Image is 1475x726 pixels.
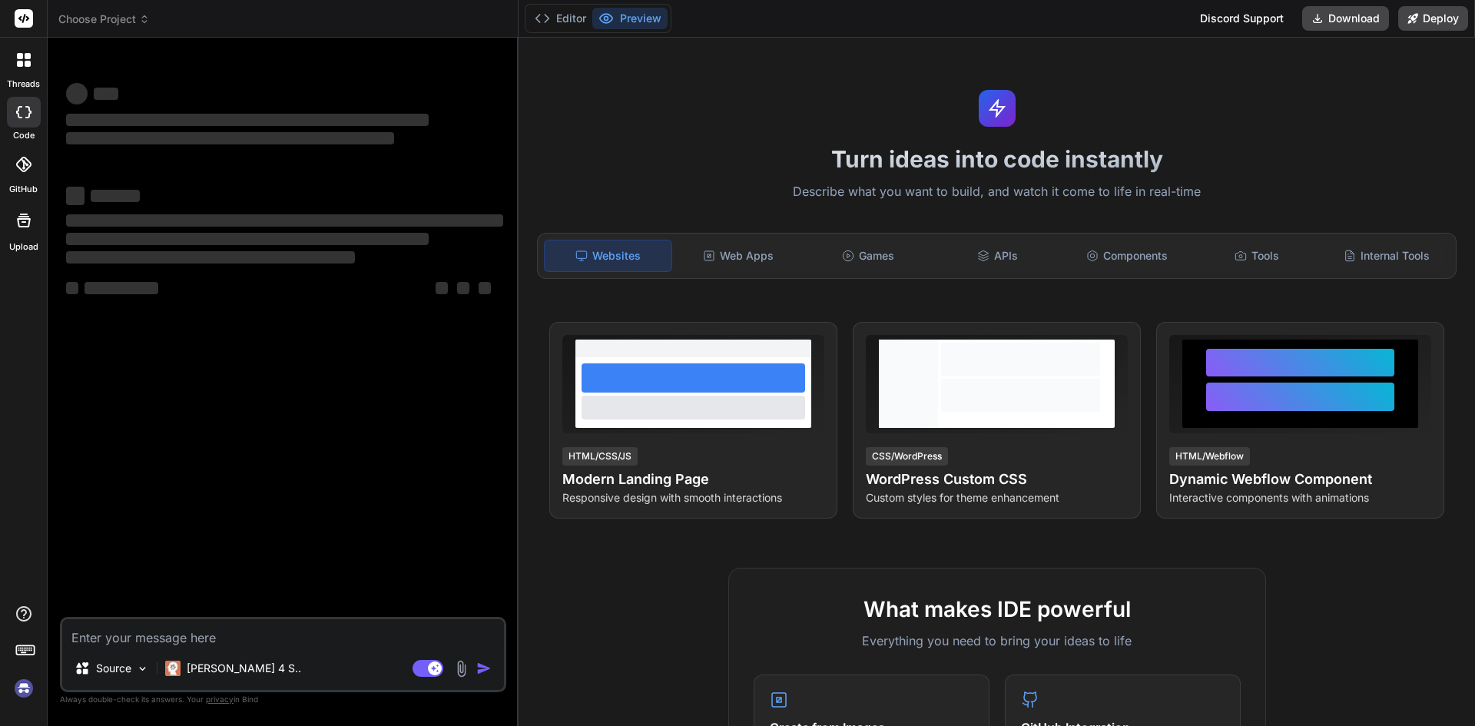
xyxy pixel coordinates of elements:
[60,692,506,707] p: Always double-check its answers. Your in Bind
[85,282,158,294] span: ‌
[1169,490,1431,506] p: Interactive components with animations
[562,490,824,506] p: Responsive design with smooth interactions
[592,8,668,29] button: Preview
[66,114,429,126] span: ‌
[1191,6,1293,31] div: Discord Support
[479,282,491,294] span: ‌
[9,183,38,196] label: GitHub
[7,78,40,91] label: threads
[66,251,355,264] span: ‌
[206,695,234,704] span: privacy
[1169,469,1431,490] h4: Dynamic Webflow Component
[66,233,429,245] span: ‌
[187,661,301,676] p: [PERSON_NAME] 4 S..
[805,240,932,272] div: Games
[562,447,638,466] div: HTML/CSS/JS
[544,240,672,272] div: Websites
[94,88,118,100] span: ‌
[58,12,150,27] span: Choose Project
[562,469,824,490] h4: Modern Landing Page
[452,660,470,678] img: attachment
[1169,447,1250,466] div: HTML/Webflow
[866,469,1128,490] h4: WordPress Custom CSS
[866,447,948,466] div: CSS/WordPress
[1302,6,1389,31] button: Download
[529,8,592,29] button: Editor
[96,661,131,676] p: Source
[66,83,88,104] span: ‌
[436,282,448,294] span: ‌
[1398,6,1468,31] button: Deploy
[91,190,140,202] span: ‌
[136,662,149,675] img: Pick Models
[476,661,492,676] img: icon
[1323,240,1450,272] div: Internal Tools
[754,632,1241,650] p: Everything you need to bring your ideas to life
[1194,240,1321,272] div: Tools
[754,593,1241,625] h2: What makes IDE powerful
[66,132,394,144] span: ‌
[66,214,503,227] span: ‌
[66,282,78,294] span: ‌
[11,675,37,701] img: signin
[9,240,38,254] label: Upload
[528,145,1466,173] h1: Turn ideas into code instantly
[1064,240,1191,272] div: Components
[457,282,469,294] span: ‌
[165,661,181,676] img: Claude 4 Sonnet
[528,182,1466,202] p: Describe what you want to build, and watch it come to life in real-time
[866,490,1128,506] p: Custom styles for theme enhancement
[66,187,85,205] span: ‌
[13,129,35,142] label: code
[934,240,1061,272] div: APIs
[675,240,802,272] div: Web Apps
